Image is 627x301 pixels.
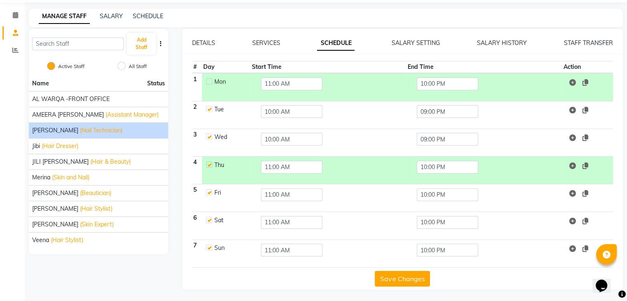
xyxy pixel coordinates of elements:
[147,79,165,88] span: Status
[42,142,78,150] span: (Hair Dresser)
[477,39,527,47] a: SALARY HISTORY
[214,244,247,252] div: Sun
[127,33,155,54] button: Add Staff
[80,220,114,229] span: (Skin Expert)
[32,80,49,87] span: Name
[392,39,440,47] a: SALARY SETTING
[192,73,202,101] th: 1
[32,95,110,103] span: AL WARQA -FRONT OFFICE
[32,38,124,50] input: Search Staff
[192,129,202,156] th: 3
[80,189,111,198] span: (Beautician)
[214,105,247,114] div: Tue
[32,189,78,198] span: [PERSON_NAME]
[592,268,619,293] iframe: chat widget
[80,126,122,135] span: (Nail Technician)
[32,173,50,182] span: Merina
[39,9,90,24] a: MANAGE STAFF
[192,240,202,267] th: 7
[106,111,159,119] span: (Assistant Manager)
[32,220,78,229] span: [PERSON_NAME]
[192,212,202,240] th: 6
[564,39,613,47] a: STAFF TRANSFER
[133,12,163,20] a: SCHEDULE
[251,61,406,73] th: Start Time
[32,205,78,213] span: [PERSON_NAME]
[32,111,104,119] span: AMEERA [PERSON_NAME]
[562,61,613,73] th: Action
[80,205,113,213] span: (Hair Stylist)
[129,63,147,70] label: All Staff
[52,173,89,182] span: (Skin and Nail)
[192,61,202,73] th: #
[214,133,247,141] div: Wed
[192,184,202,212] th: 5
[32,142,40,150] span: Jibi
[214,161,247,169] div: Thu
[32,236,49,245] span: Veena
[32,158,89,166] span: JILI [PERSON_NAME]
[192,101,202,129] th: 2
[214,188,247,197] div: Fri
[192,156,202,184] th: 4
[58,63,85,70] label: Active Staff
[375,271,430,287] button: Save Changes
[100,12,123,20] a: SALARY
[192,39,215,47] a: DETAILS
[252,39,280,47] a: SERVICES
[214,216,247,225] div: Sat
[317,36,355,51] a: SCHEDULE
[32,126,78,135] span: [PERSON_NAME]
[90,158,131,166] span: (Hair & Beauty)
[51,236,83,245] span: (Hair Stylist)
[214,78,247,86] div: Mon
[202,61,251,73] th: Day
[406,61,562,73] th: End Time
